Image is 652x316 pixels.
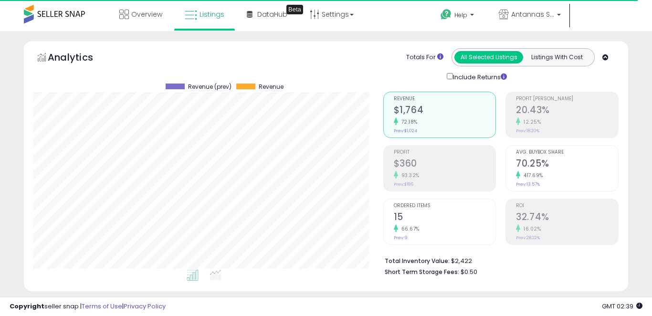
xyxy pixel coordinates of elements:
small: Prev: 18.20% [516,128,539,134]
a: Help [433,1,484,31]
span: Antannas Store [511,10,554,19]
h5: Analytics [48,51,112,66]
span: DataHub [257,10,287,19]
div: Tooltip anchor [286,5,303,14]
span: 2025-09-7 02:39 GMT [602,302,642,311]
div: seller snap | | [10,302,166,311]
span: Avg. Buybox Share [516,150,618,155]
small: 12.25% [520,118,541,126]
small: Prev: 13.57% [516,181,540,187]
h2: 32.74% [516,211,618,224]
span: Revenue [259,84,284,90]
span: Revenue [394,96,496,102]
b: Total Inventory Value: [385,257,450,265]
h2: 15 [394,211,496,224]
button: All Selected Listings [454,51,523,63]
div: Include Returns [440,71,518,82]
h2: $360 [394,158,496,171]
a: Terms of Use [82,302,122,311]
small: 417.69% [520,172,543,179]
button: Listings With Cost [523,51,591,63]
i: Get Help [440,9,452,21]
h2: 20.43% [516,105,618,117]
h2: 70.25% [516,158,618,171]
span: Listings [200,10,224,19]
small: Prev: 28.22% [516,235,540,241]
small: 93.32% [398,172,420,179]
li: $2,422 [385,254,611,266]
h2: $1,764 [394,105,496,117]
small: Prev: $1,024 [394,128,417,134]
small: Prev: $186 [394,181,413,187]
small: 16.02% [520,225,541,232]
div: Totals For [406,53,443,62]
small: 66.67% [398,225,420,232]
b: Short Term Storage Fees: [385,268,459,276]
a: Privacy Policy [124,302,166,311]
span: Help [454,11,467,19]
span: Profit [PERSON_NAME] [516,96,618,102]
span: Ordered Items [394,203,496,209]
span: ROI [516,203,618,209]
small: Prev: 9 [394,235,408,241]
span: Profit [394,150,496,155]
strong: Copyright [10,302,44,311]
span: Revenue (prev) [188,84,231,90]
span: $0.50 [461,267,477,276]
span: Overview [131,10,162,19]
small: 72.18% [398,118,418,126]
